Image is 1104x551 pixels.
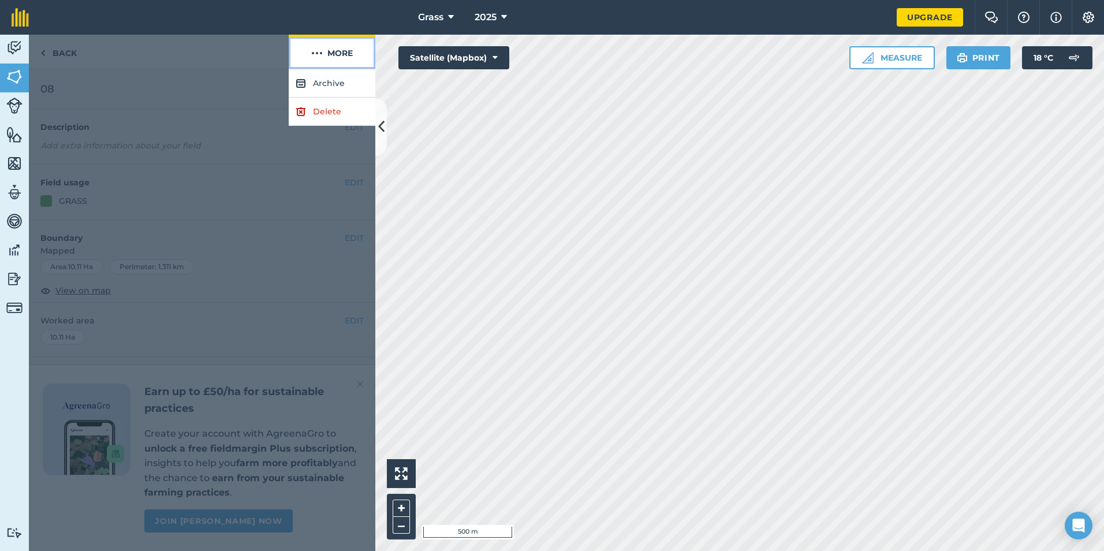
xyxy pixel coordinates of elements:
[475,10,497,24] span: 2025
[984,12,998,23] img: Two speech bubbles overlapping with the left bubble in the forefront
[6,527,23,538] img: svg+xml;base64,PD94bWwgdmVyc2lvbj0iMS4wIiBlbmNvZGluZz0idXRmLTgiPz4KPCEtLSBHZW5lcmF0b3I6IEFkb2JlIE...
[311,46,323,60] img: svg+xml;base64,PHN2ZyB4bWxucz0iaHR0cDovL3d3dy53My5vcmcvMjAwMC9zdmciIHdpZHRoPSIyMCIgaGVpZ2h0PSIyNC...
[12,8,29,27] img: fieldmargin Logo
[6,213,23,230] img: svg+xml;base64,PD94bWwgdmVyc2lvbj0iMS4wIiBlbmNvZGluZz0idXRmLTgiPz4KPCEtLSBHZW5lcmF0b3I6IEFkb2JlIE...
[289,98,375,126] a: Delete
[1050,10,1062,24] img: svg+xml;base64,PHN2ZyB4bWxucz0iaHR0cDovL3d3dy53My5vcmcvMjAwMC9zdmciIHdpZHRoPSIxNyIgaGVpZ2h0PSIxNy...
[289,35,375,69] button: More
[1017,12,1031,23] img: A question mark icon
[296,105,306,118] img: svg+xml;base64,PHN2ZyB4bWxucz0iaHR0cDovL3d3dy53My5vcmcvMjAwMC9zdmciIHdpZHRoPSIxOCIgaGVpZ2h0PSIyNC...
[849,46,935,69] button: Measure
[398,46,509,69] button: Satellite (Mapbox)
[946,46,1011,69] button: Print
[957,51,968,65] img: svg+xml;base64,PHN2ZyB4bWxucz0iaHR0cDovL3d3dy53My5vcmcvMjAwMC9zdmciIHdpZHRoPSIxOSIgaGVpZ2h0PSIyNC...
[6,39,23,57] img: svg+xml;base64,PD94bWwgdmVyc2lvbj0iMS4wIiBlbmNvZGluZz0idXRmLTgiPz4KPCEtLSBHZW5lcmF0b3I6IEFkb2JlIE...
[6,68,23,85] img: svg+xml;base64,PHN2ZyB4bWxucz0iaHR0cDovL3d3dy53My5vcmcvMjAwMC9zdmciIHdpZHRoPSI1NiIgaGVpZ2h0PSI2MC...
[1022,46,1092,69] button: 18 °C
[6,184,23,201] img: svg+xml;base64,PD94bWwgdmVyc2lvbj0iMS4wIiBlbmNvZGluZz0idXRmLTgiPz4KPCEtLSBHZW5lcmF0b3I6IEFkb2JlIE...
[6,270,23,288] img: svg+xml;base64,PD94bWwgdmVyc2lvbj0iMS4wIiBlbmNvZGluZz0idXRmLTgiPz4KPCEtLSBHZW5lcmF0b3I6IEFkb2JlIE...
[6,98,23,114] img: svg+xml;base64,PD94bWwgdmVyc2lvbj0iMS4wIiBlbmNvZGluZz0idXRmLTgiPz4KPCEtLSBHZW5lcmF0b3I6IEFkb2JlIE...
[289,69,375,98] button: Archive
[6,155,23,172] img: svg+xml;base64,PHN2ZyB4bWxucz0iaHR0cDovL3d3dy53My5vcmcvMjAwMC9zdmciIHdpZHRoPSI1NiIgaGVpZ2h0PSI2MC...
[6,300,23,316] img: svg+xml;base64,PD94bWwgdmVyc2lvbj0iMS4wIiBlbmNvZGluZz0idXRmLTgiPz4KPCEtLSBHZW5lcmF0b3I6IEFkb2JlIE...
[1062,46,1086,69] img: svg+xml;base64,PD94bWwgdmVyc2lvbj0iMS4wIiBlbmNvZGluZz0idXRmLTgiPz4KPCEtLSBHZW5lcmF0b3I6IEFkb2JlIE...
[395,467,408,480] img: Four arrows, one pointing top left, one top right, one bottom right and the last bottom left
[862,52,874,64] img: Ruler icon
[897,8,963,27] a: Upgrade
[6,241,23,259] img: svg+xml;base64,PD94bWwgdmVyc2lvbj0iMS4wIiBlbmNvZGluZz0idXRmLTgiPz4KPCEtLSBHZW5lcmF0b3I6IEFkb2JlIE...
[1034,46,1053,69] span: 18 ° C
[393,500,410,517] button: +
[1081,12,1095,23] img: A cog icon
[418,10,443,24] span: Grass
[1065,512,1092,539] div: Open Intercom Messenger
[296,76,306,90] img: svg+xml;base64,PHN2ZyB4bWxucz0iaHR0cDovL3d3dy53My5vcmcvMjAwMC9zdmciIHdpZHRoPSIxOCIgaGVpZ2h0PSIyNC...
[393,517,410,534] button: –
[6,126,23,143] img: svg+xml;base64,PHN2ZyB4bWxucz0iaHR0cDovL3d3dy53My5vcmcvMjAwMC9zdmciIHdpZHRoPSI1NiIgaGVpZ2h0PSI2MC...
